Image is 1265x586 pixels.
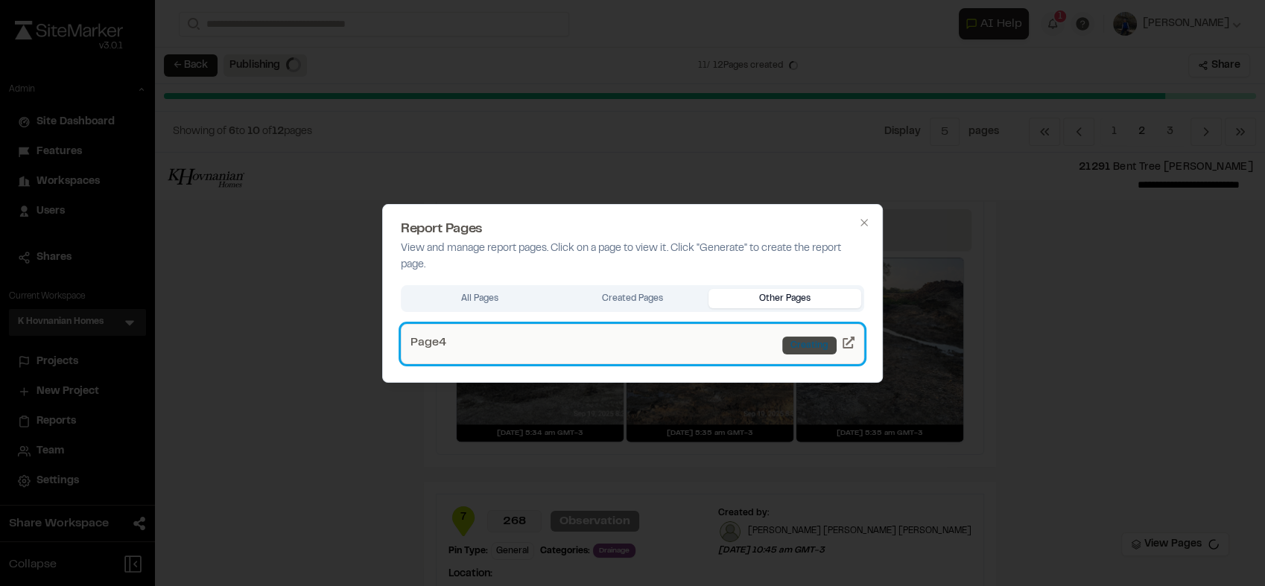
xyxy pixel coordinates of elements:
button: Other Pages [708,289,861,308]
button: All Pages [404,289,557,308]
button: Created Pages [557,289,709,308]
p: View and manage report pages. Click on a page to view it. Click "Generate" to create the report p... [401,241,864,273]
h2: Report Pages [401,223,864,236]
div: Creating [782,337,837,354]
div: Page 4 [410,334,446,354]
a: Page4Creating [401,324,864,364]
